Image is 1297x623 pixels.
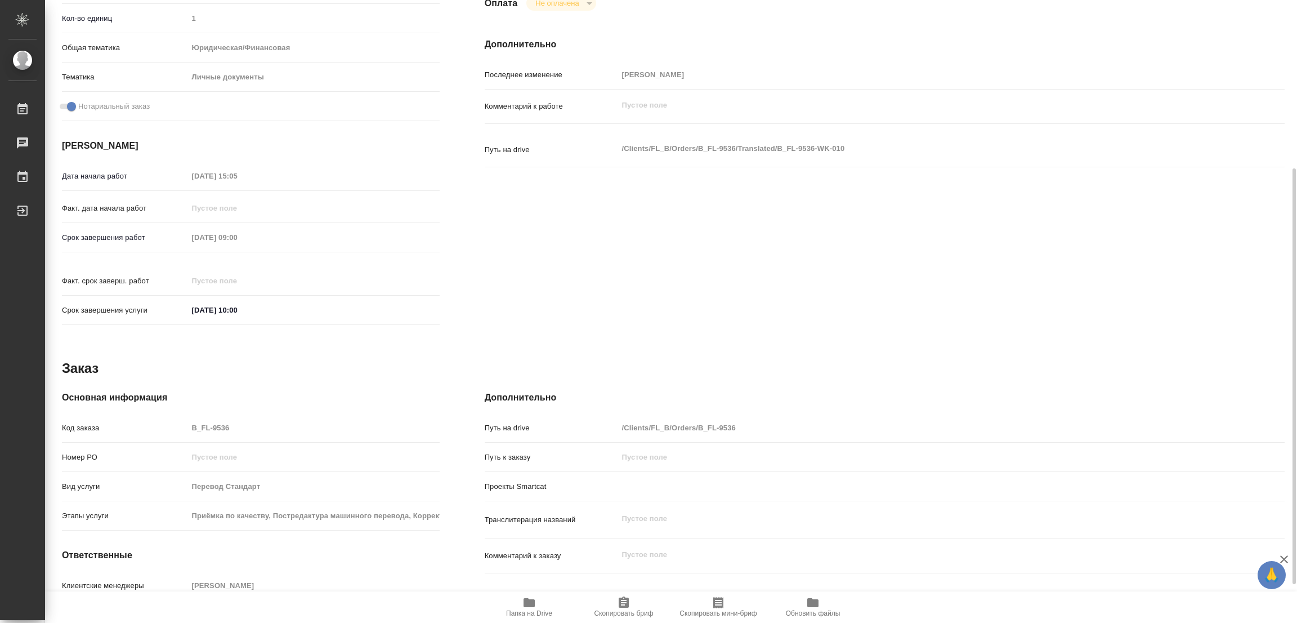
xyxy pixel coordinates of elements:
input: Пустое поле [188,200,287,216]
p: Номер РО [62,452,188,463]
h4: Ответственные [62,549,440,562]
input: Пустое поле [618,66,1218,83]
input: Пустое поле [188,168,287,184]
p: Последнее изменение [485,69,618,81]
div: Юридическая/Финансовая [188,38,440,57]
p: Путь к заказу [485,452,618,463]
p: Дата начала работ [62,171,188,182]
p: Тематика [62,72,188,83]
p: Комментарий к заказу [485,550,618,562]
p: Проекты Smartcat [485,481,618,492]
p: Клиентские менеджеры [62,580,188,591]
p: Код заказа [62,422,188,434]
span: Папка на Drive [506,609,552,617]
h4: [PERSON_NAME] [62,139,440,153]
span: Скопировать мини-бриф [679,609,757,617]
p: Путь на drive [485,422,618,434]
p: Вид услуги [62,481,188,492]
p: Комментарий к работе [485,101,618,112]
textarea: /Clients/FL_B/Orders/B_FL-9536/Translated/B_FL-9536-WK-010 [618,139,1218,158]
input: Пустое поле [188,420,440,436]
input: Пустое поле [188,449,440,465]
p: Срок завершения услуги [62,305,188,316]
p: Этапы услуги [62,510,188,522]
p: Факт. дата начала работ [62,203,188,214]
input: Пустое поле [188,478,440,495]
p: Общая тематика [62,42,188,54]
button: 🙏 [1258,561,1286,589]
span: 🙏 [1262,563,1281,587]
input: Пустое поле [618,449,1218,465]
input: ✎ Введи что-нибудь [188,302,287,318]
input: Пустое поле [188,229,287,246]
p: Факт. срок заверш. работ [62,275,188,287]
h4: Дополнительно [485,38,1285,51]
button: Обновить файлы [766,591,860,623]
span: Нотариальный заказ [78,101,150,112]
input: Пустое поле [188,508,440,524]
p: Транслитерация названий [485,514,618,526]
button: Папка на Drive [482,591,576,623]
p: Срок завершения работ [62,232,188,243]
p: Кол-во единиц [62,13,188,24]
button: Скопировать бриф [576,591,671,623]
span: Обновить файлы [786,609,840,617]
h4: Дополнительно [485,391,1285,404]
span: Скопировать бриф [594,609,653,617]
button: Скопировать мини-бриф [671,591,766,623]
div: Личные документы [188,68,440,87]
input: Пустое поле [188,577,440,594]
input: Пустое поле [188,10,440,26]
h4: Основная информация [62,391,440,404]
input: Пустое поле [188,273,287,289]
p: Путь на drive [485,144,618,155]
h2: Заказ [62,359,99,377]
input: Пустое поле [618,420,1218,436]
